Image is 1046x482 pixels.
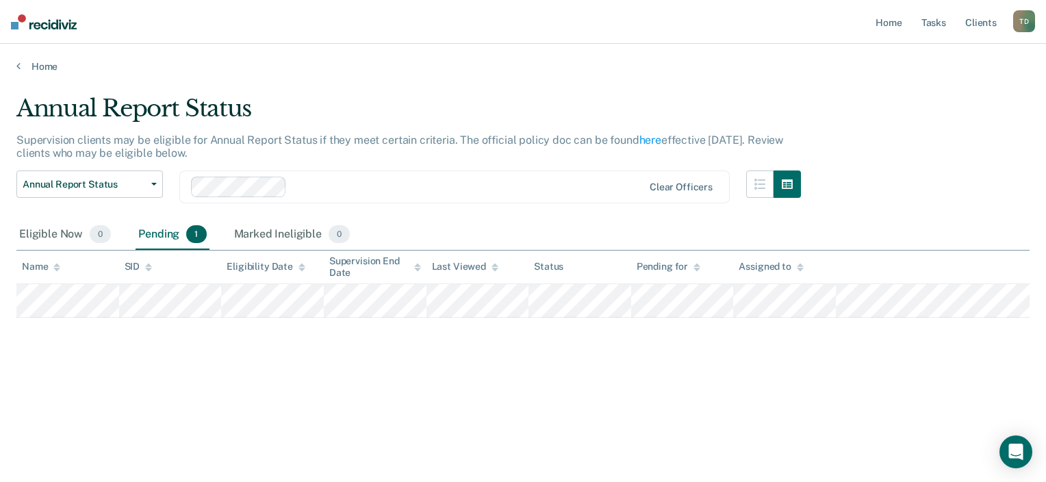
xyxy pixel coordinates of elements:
p: Supervision clients may be eligible for Annual Report Status if they meet certain criteria. The o... [16,134,783,160]
div: T D [1013,10,1035,32]
span: 1 [186,225,206,243]
a: here [639,134,661,147]
span: 0 [329,225,350,243]
span: 0 [90,225,111,243]
button: TD [1013,10,1035,32]
button: Annual Report Status [16,170,163,198]
div: Pending for [637,261,700,272]
img: Recidiviz [11,14,77,29]
div: Open Intercom Messenger [999,435,1032,468]
div: Marked Ineligible0 [231,220,353,250]
span: Annual Report Status [23,179,146,190]
div: Last Viewed [432,261,498,272]
div: Clear officers [650,181,713,193]
a: Home [16,60,1030,73]
div: Eligible Now0 [16,220,114,250]
div: Supervision End Date [329,255,421,279]
div: Eligibility Date [227,261,305,272]
div: Assigned to [739,261,803,272]
div: Name [22,261,60,272]
div: Pending1 [136,220,209,250]
div: SID [125,261,153,272]
div: Status [534,261,563,272]
div: Annual Report Status [16,94,801,134]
